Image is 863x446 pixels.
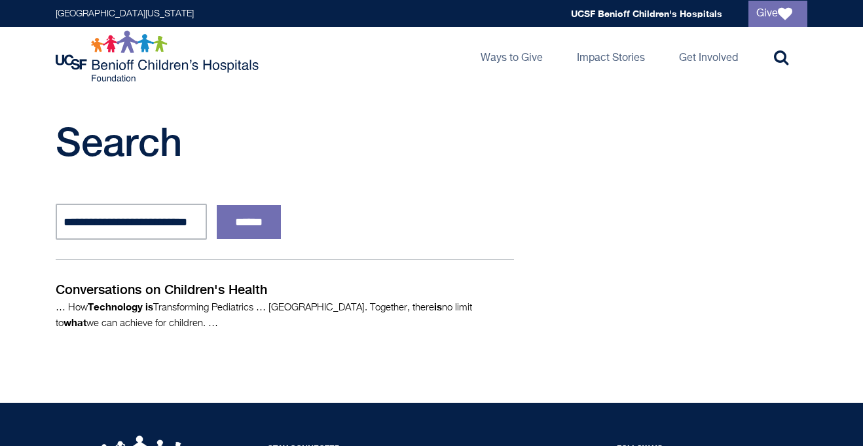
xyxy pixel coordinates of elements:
[56,259,514,350] a: Conversations on Children's Health … HowTechnology isTransforming Pediatrics … [GEOGRAPHIC_DATA]....
[56,280,514,299] p: Conversations on Children's Health
[571,8,722,19] a: UCSF Benioff Children's Hospitals
[669,27,748,86] a: Get Involved
[56,299,514,331] p: … How Transforming Pediatrics … [GEOGRAPHIC_DATA]. Together, there no limit to we can achieve for...
[145,301,153,312] strong: is
[566,27,655,86] a: Impact Stories
[64,316,86,328] strong: what
[748,1,807,27] a: Give
[88,301,143,312] strong: Technology
[56,119,560,164] h1: Search
[56,9,194,18] a: [GEOGRAPHIC_DATA][US_STATE]
[434,301,442,312] strong: is
[470,27,553,86] a: Ways to Give
[56,30,262,83] img: Logo for UCSF Benioff Children's Hospitals Foundation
